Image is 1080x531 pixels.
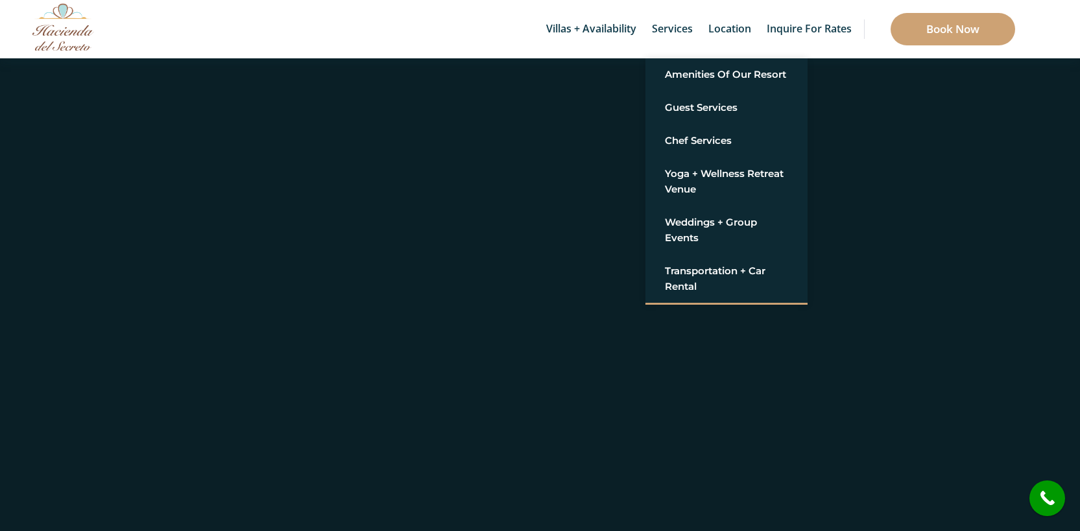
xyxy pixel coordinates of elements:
[665,96,788,119] a: Guest Services
[32,3,94,51] img: Awesome Logo
[1029,480,1065,516] a: call
[665,129,788,152] a: Chef Services
[665,259,788,298] a: Transportation + Car Rental
[1033,484,1062,513] i: call
[665,63,788,86] a: Amenities of Our Resort
[665,162,788,201] a: Yoga + Wellness Retreat Venue
[891,13,1015,45] a: Book Now
[665,211,788,250] a: Weddings + Group Events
